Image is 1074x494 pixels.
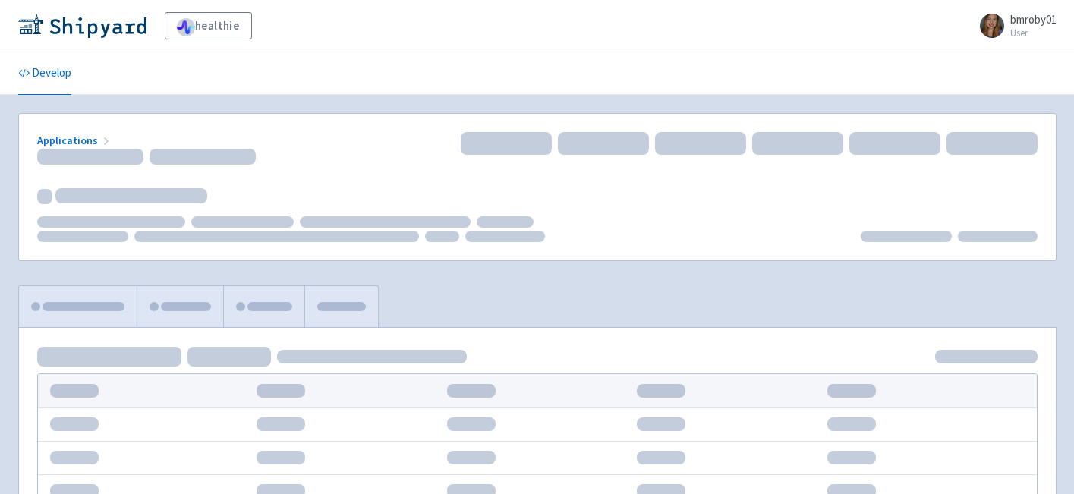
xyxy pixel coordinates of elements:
a: Applications [37,134,112,147]
a: healthie [165,12,252,39]
img: Shipyard logo [18,14,146,38]
span: bmroby01 [1010,12,1057,27]
a: Develop [18,52,71,95]
small: User [1010,28,1057,38]
a: bmroby01 User [971,14,1057,38]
